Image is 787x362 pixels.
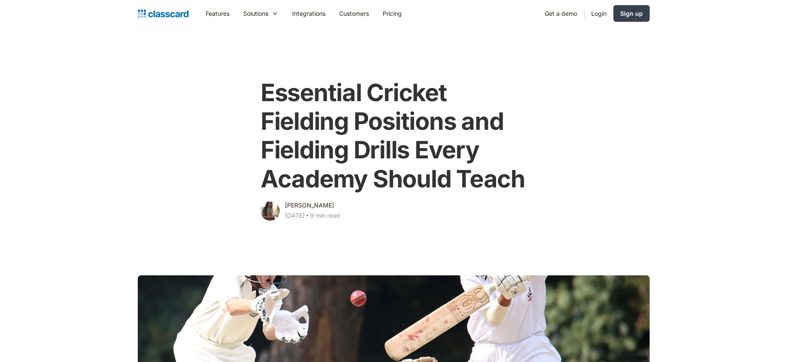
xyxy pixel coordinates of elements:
div: [PERSON_NAME] [285,200,334,210]
a: Integrations [285,4,332,23]
a: Get a demo [538,4,584,23]
a: home [138,8,189,20]
div: ‧ [305,210,310,222]
a: Features [199,4,236,23]
div: 9 min read [310,210,340,221]
a: Login [584,4,613,23]
div: [DATE] [285,210,305,221]
a: Sign up [613,5,650,22]
h1: Essential Cricket Fielding Positions and Fielding Drills Every Academy Should Teach [261,79,526,193]
div: Sign up [620,9,643,18]
a: Pricing [376,4,409,23]
a: Customers [332,4,376,23]
div: Solutions [243,9,268,18]
div: Solutions [236,4,285,23]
